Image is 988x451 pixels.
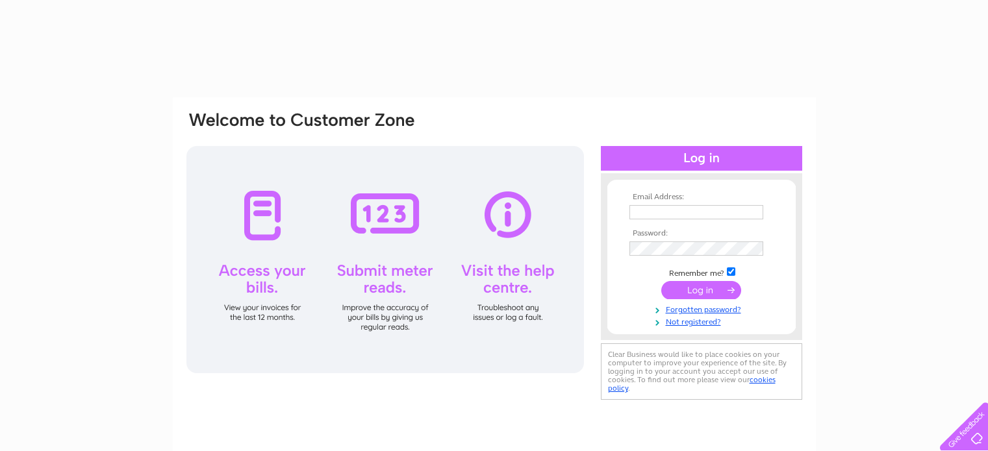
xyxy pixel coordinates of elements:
div: Clear Business would like to place cookies on your computer to improve your experience of the sit... [601,343,802,400]
input: Submit [661,281,741,299]
td: Remember me? [626,265,777,278]
a: Not registered? [629,315,777,327]
th: Email Address: [626,193,777,202]
th: Password: [626,229,777,238]
a: cookies policy [608,375,776,393]
a: Forgotten password? [629,302,777,315]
